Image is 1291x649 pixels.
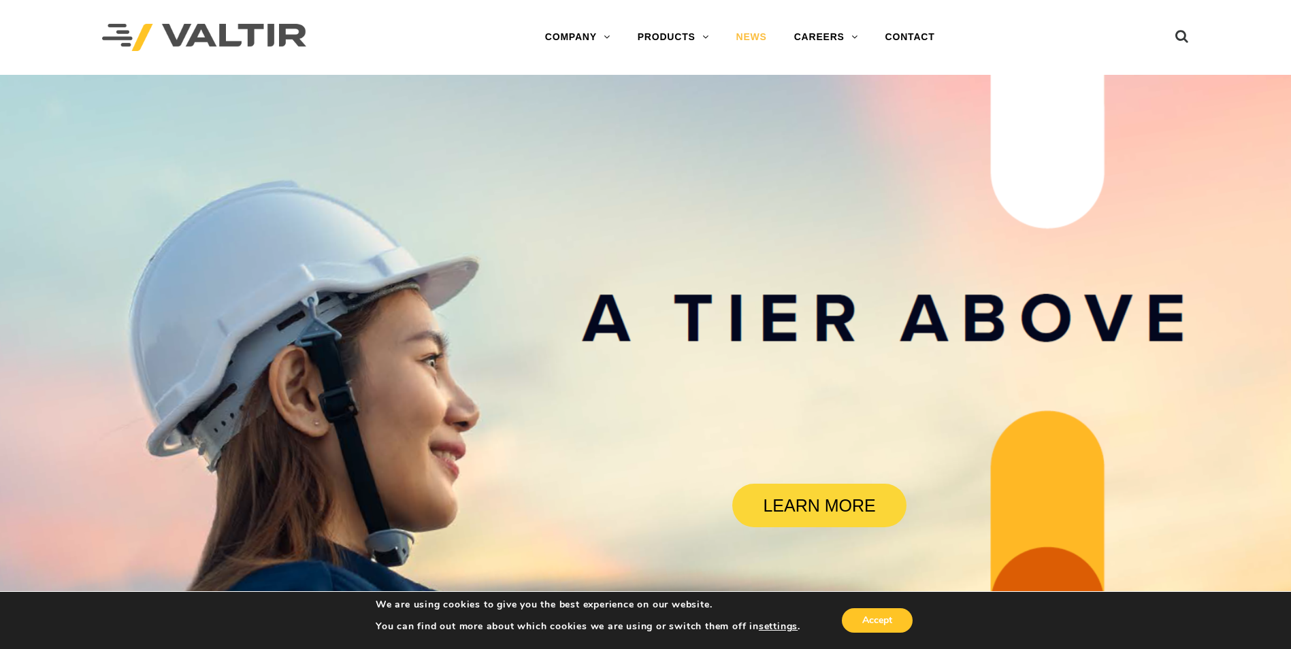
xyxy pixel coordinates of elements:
p: You can find out more about which cookies we are using or switch them off in . [376,620,800,633]
a: COMPANY [532,24,624,51]
button: Accept [842,608,913,633]
a: PRODUCTS [624,24,723,51]
a: CONTACT [872,24,949,51]
p: We are using cookies to give you the best experience on our website. [376,599,800,611]
button: settings [759,620,798,633]
a: NEWS [723,24,781,51]
a: CAREERS [781,24,872,51]
a: LEARN MORE [732,484,906,527]
img: Valtir [102,24,306,52]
